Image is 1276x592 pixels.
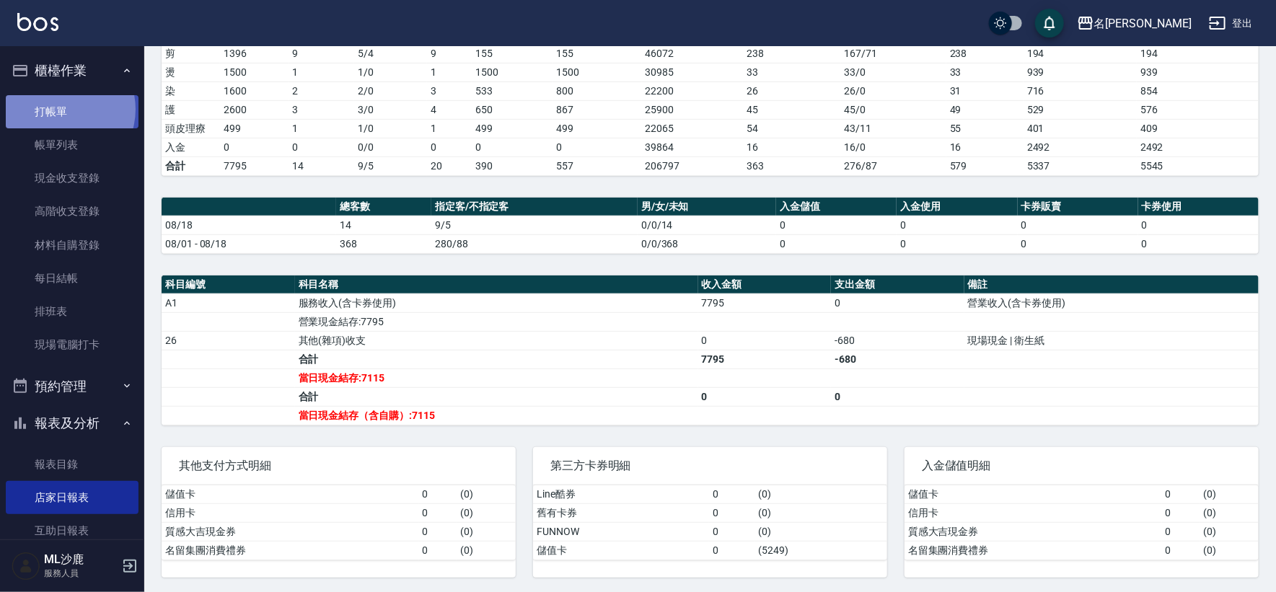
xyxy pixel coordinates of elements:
[44,567,118,580] p: 服務人員
[457,541,516,560] td: ( 0 )
[743,156,841,175] td: 363
[295,293,698,312] td: 服務收入(含卡券使用)
[897,216,1017,234] td: 0
[289,63,353,81] td: 1
[1137,63,1259,81] td: 939
[427,81,472,100] td: 3
[162,100,220,119] td: 護
[419,522,457,541] td: 0
[17,13,58,31] img: Logo
[6,162,138,195] a: 現金收支登錄
[698,350,832,368] td: 7795
[354,81,427,100] td: 2 / 0
[905,522,1162,541] td: 質感大吉現金券
[1200,541,1259,560] td: ( 0 )
[295,312,698,331] td: 營業現金結存:7795
[162,503,419,522] td: 信用卡
[6,405,138,442] button: 報表及分析
[1094,14,1192,32] div: 名[PERSON_NAME]
[638,198,776,216] th: 男/女/未知
[220,138,289,156] td: 0
[295,368,698,387] td: 當日現金結存:7115
[354,100,427,119] td: 3 / 0
[1200,503,1259,522] td: ( 0 )
[946,81,1024,100] td: 31
[897,198,1017,216] th: 入金使用
[295,275,698,294] th: 科目名稱
[553,44,642,63] td: 155
[457,522,516,541] td: ( 0 )
[6,195,138,228] a: 高階收支登錄
[1024,44,1137,63] td: 194
[6,481,138,514] a: 店家日報表
[553,100,642,119] td: 867
[1137,156,1259,175] td: 5545
[295,387,698,406] td: 合計
[431,216,638,234] td: 9/5
[427,44,472,63] td: 9
[6,514,138,547] a: 互助日報表
[1137,100,1259,119] td: 576
[1018,198,1138,216] th: 卡券販賣
[743,119,841,138] td: 54
[841,81,946,100] td: 26 / 0
[1024,119,1137,138] td: 401
[642,44,743,63] td: 46072
[220,81,289,100] td: 1600
[1138,198,1259,216] th: 卡券使用
[289,44,353,63] td: 9
[162,63,220,81] td: 燙
[6,262,138,295] a: 每日結帳
[220,100,289,119] td: 2600
[431,198,638,216] th: 指定客/不指定客
[964,331,1259,350] td: 現場現金 | 衛生紙
[472,156,553,175] td: 390
[946,119,1024,138] td: 55
[946,138,1024,156] td: 16
[533,522,709,541] td: FUNNOW
[289,138,353,156] td: 0
[162,119,220,138] td: 頭皮理療
[162,216,336,234] td: 08/18
[1035,9,1064,37] button: save
[550,459,870,473] span: 第三方卡券明細
[162,7,1259,176] table: a dense table
[6,328,138,361] a: 現場電腦打卡
[336,216,431,234] td: 14
[905,485,1259,560] table: a dense table
[1018,234,1138,253] td: 0
[6,229,138,262] a: 材料自購登錄
[1200,522,1259,541] td: ( 0 )
[553,63,642,81] td: 1500
[162,522,419,541] td: 質感大吉現金券
[964,275,1259,294] th: 備註
[709,522,755,541] td: 0
[354,156,427,175] td: 9/5
[162,138,220,156] td: 入金
[743,44,841,63] td: 238
[472,81,553,100] td: 533
[472,100,553,119] td: 650
[533,541,709,560] td: 儲值卡
[698,387,832,406] td: 0
[220,156,289,175] td: 7795
[427,100,472,119] td: 4
[1071,9,1197,38] button: 名[PERSON_NAME]
[6,448,138,481] a: 報表目錄
[946,100,1024,119] td: 49
[553,81,642,100] td: 800
[698,275,832,294] th: 收入金額
[841,100,946,119] td: 45 / 0
[44,552,118,567] h5: ML沙鹿
[841,44,946,63] td: 167 / 71
[533,485,887,560] table: a dense table
[776,198,897,216] th: 入金儲值
[698,331,832,350] td: 0
[642,100,743,119] td: 25900
[6,95,138,128] a: 打帳單
[162,485,516,560] table: a dense table
[1137,44,1259,63] td: 194
[162,541,419,560] td: 名留集團消費禮券
[472,119,553,138] td: 499
[162,81,220,100] td: 染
